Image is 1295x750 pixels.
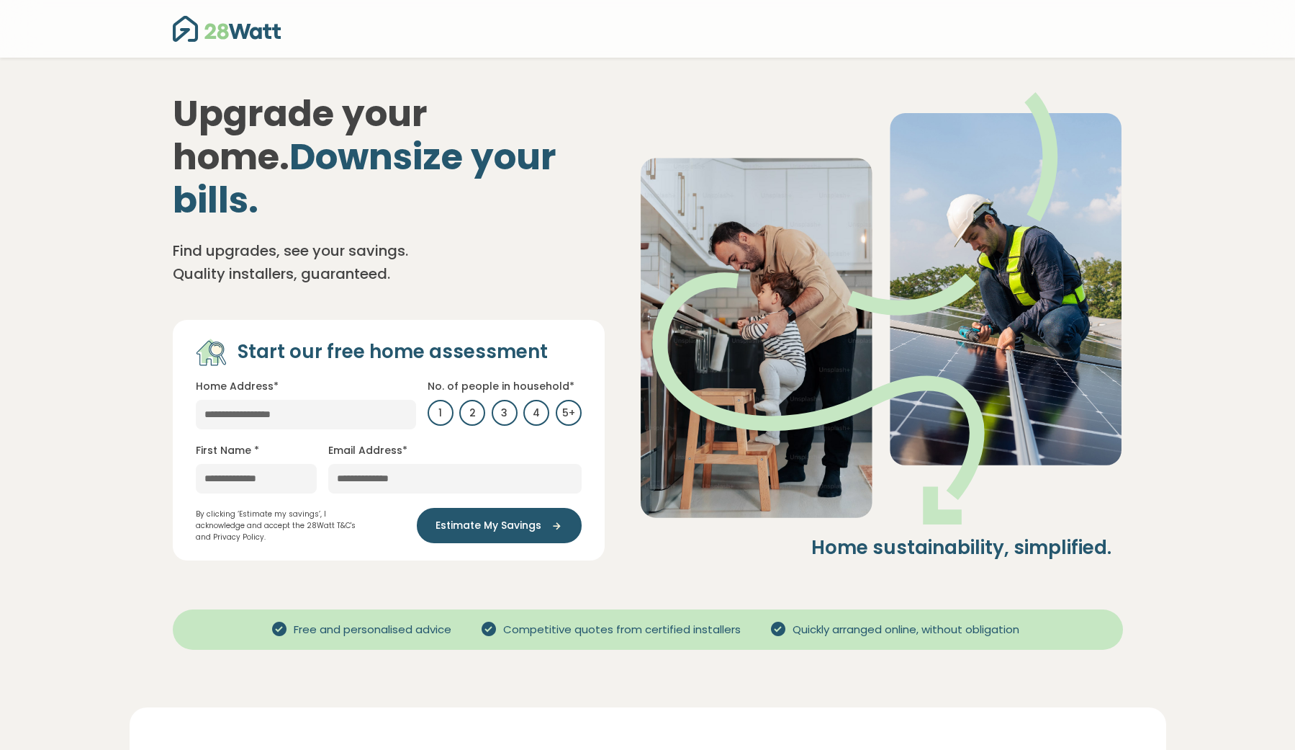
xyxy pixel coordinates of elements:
h4: Start our free home assessment [238,340,548,365]
span: Estimate My Savings [436,518,541,533]
label: 4 [523,400,549,426]
p: Find upgrades, see your savings. Quality installers, guaranteed. [173,239,461,285]
span: Downsize your bills. [173,131,556,226]
span: Free and personalised advice [288,622,457,638]
label: 5+ [556,400,582,426]
h4: Home sustainability, simplified. [639,536,1111,561]
label: Home Address* [196,379,279,394]
h1: Upgrade your home. [173,92,605,222]
label: 3 [492,400,518,426]
iframe: Chat Widget [1223,681,1295,750]
label: 2 [459,400,485,426]
p: By clicking ‘Estimate my savings’, I acknowledge and accept the 28Watt T&C's and Privacy Policy. [196,509,371,543]
label: No. of people in household* [428,379,574,394]
label: Email Address* [328,443,407,458]
img: 28Watt logo [173,14,281,43]
span: Quickly arranged online, without obligation [787,622,1025,638]
label: First Name * [196,443,259,458]
button: Estimate My Savings [417,508,582,543]
label: 1 [428,400,454,426]
span: Competitive quotes from certified installers [497,622,746,638]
